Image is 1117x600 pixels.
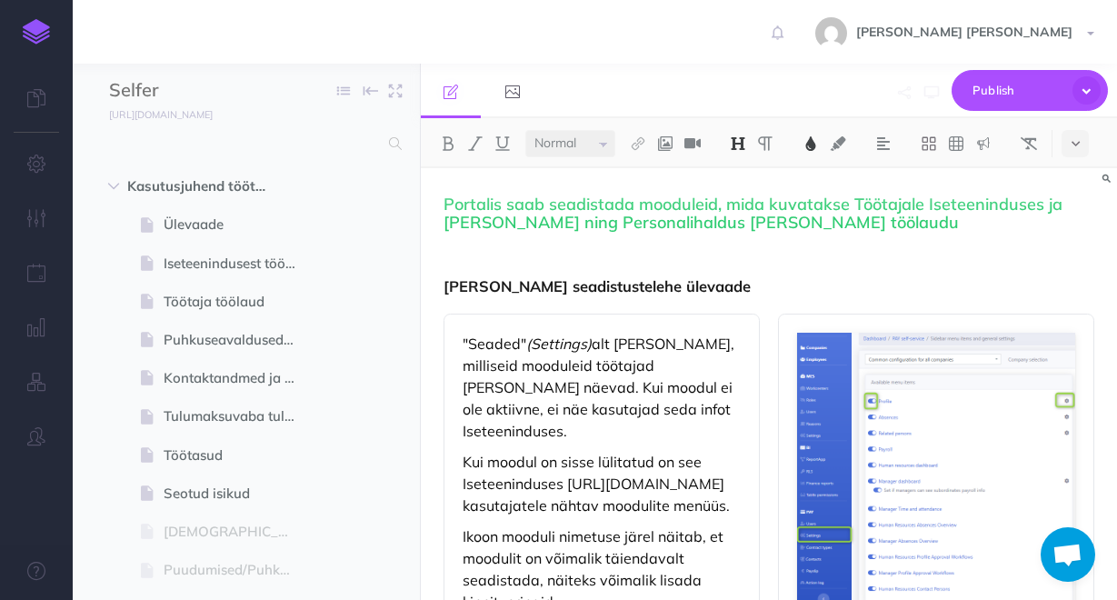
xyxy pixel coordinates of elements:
[164,405,311,427] span: Tulumaksuvaba tulu avaldus
[23,19,50,45] img: logo-mark.svg
[164,559,311,581] span: Puudumised/Puhkused
[684,136,701,151] img: Add video button
[730,136,746,151] img: Headings dropdown button
[463,451,741,516] p: Kui moodul on sisse lülitatud on see Iseteeninduses [URL][DOMAIN_NAME] kasutajatele nähtav moodul...
[164,253,311,275] span: Iseteenindusest töötajale
[972,76,1063,105] span: Publish
[494,136,511,151] img: Underline button
[109,77,323,105] input: Documentation Name
[948,136,964,151] img: Create table button
[526,335,592,353] em: (Settings)
[463,333,741,442] p: "Seaded" alt [PERSON_NAME], milliseid mooduleid töötajad [PERSON_NAME] näevad. Kui moodul ei ole ...
[830,136,846,151] img: Text background color button
[1041,527,1095,582] div: Open chat
[444,194,1067,233] span: Portalis saab seadistada mooduleid, mida kuvatakse Töötajale Iseteeninduses ja [PERSON_NAME] ning...
[1021,136,1037,151] img: Clear styles button
[952,70,1108,111] button: Publish
[875,136,892,151] img: Alignment dropdown menu button
[109,108,213,121] small: [URL][DOMAIN_NAME]
[164,214,311,235] span: Ülevaade
[975,136,992,151] img: Callout dropdown menu button
[757,136,773,151] img: Paragraph button
[164,367,311,389] span: Kontaktandmed ja nende muutmine
[847,24,1082,40] span: [PERSON_NAME] [PERSON_NAME]
[657,136,673,151] img: Add image button
[444,276,751,295] span: [PERSON_NAME] seadistustelehe ülevaade
[164,329,311,351] span: Puhkuseavaldused Iseteeninduses
[803,136,819,151] img: Text color button
[815,17,847,49] img: 0bf3c2874891d965dab3c1b08e631cda.jpg
[630,136,646,151] img: Link button
[73,105,231,123] a: [URL][DOMAIN_NAME]
[164,291,311,313] span: Töötaja töölaud
[164,483,311,505] span: Seotud isikud
[164,521,311,543] span: [DEMOGRAPHIC_DATA]-archive
[127,175,288,197] span: Kasutusjuhend töötajale
[440,136,456,151] img: Bold button
[467,136,484,151] img: Italic button
[109,127,378,160] input: Search
[164,445,311,466] span: Töötasud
